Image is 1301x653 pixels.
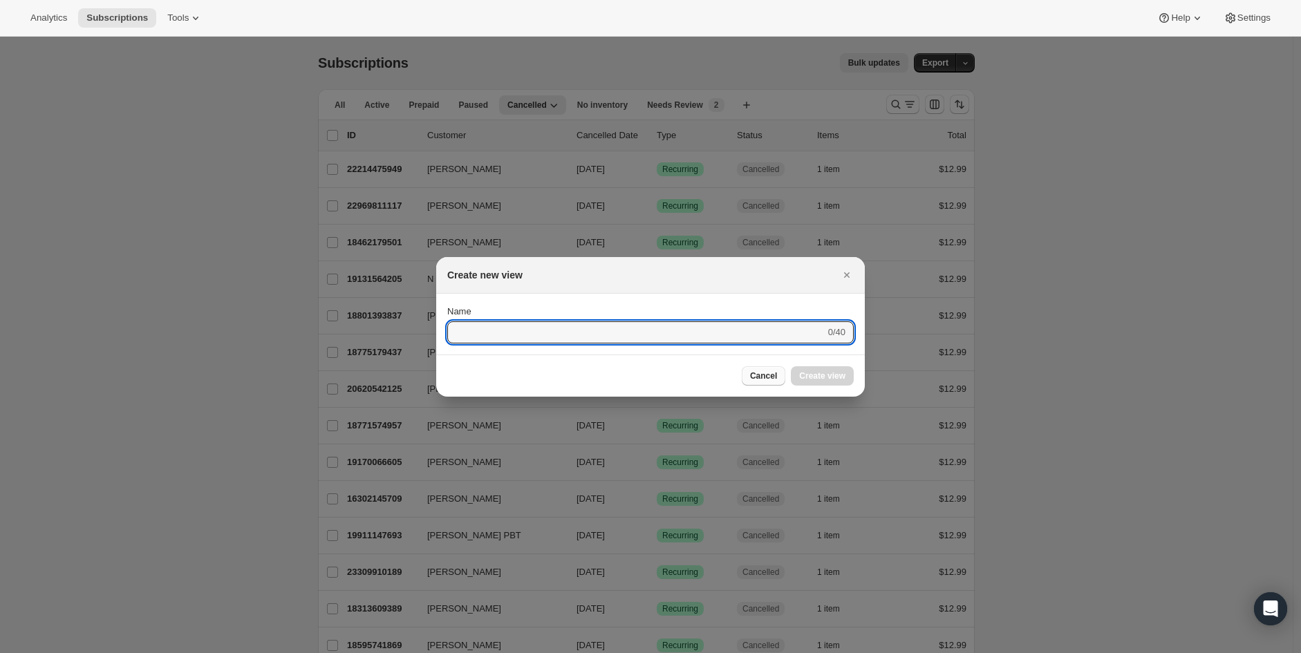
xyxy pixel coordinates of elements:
[167,12,189,23] span: Tools
[742,366,785,386] button: Cancel
[86,12,148,23] span: Subscriptions
[1149,8,1212,28] button: Help
[1237,12,1271,23] span: Settings
[447,268,523,282] h2: Create new view
[22,8,75,28] button: Analytics
[1254,592,1287,625] div: Open Intercom Messenger
[1171,12,1190,23] span: Help
[159,8,211,28] button: Tools
[1215,8,1279,28] button: Settings
[447,306,471,316] span: Name
[30,12,67,23] span: Analytics
[837,265,857,285] button: Close
[78,8,156,28] button: Subscriptions
[750,370,777,381] span: Cancel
